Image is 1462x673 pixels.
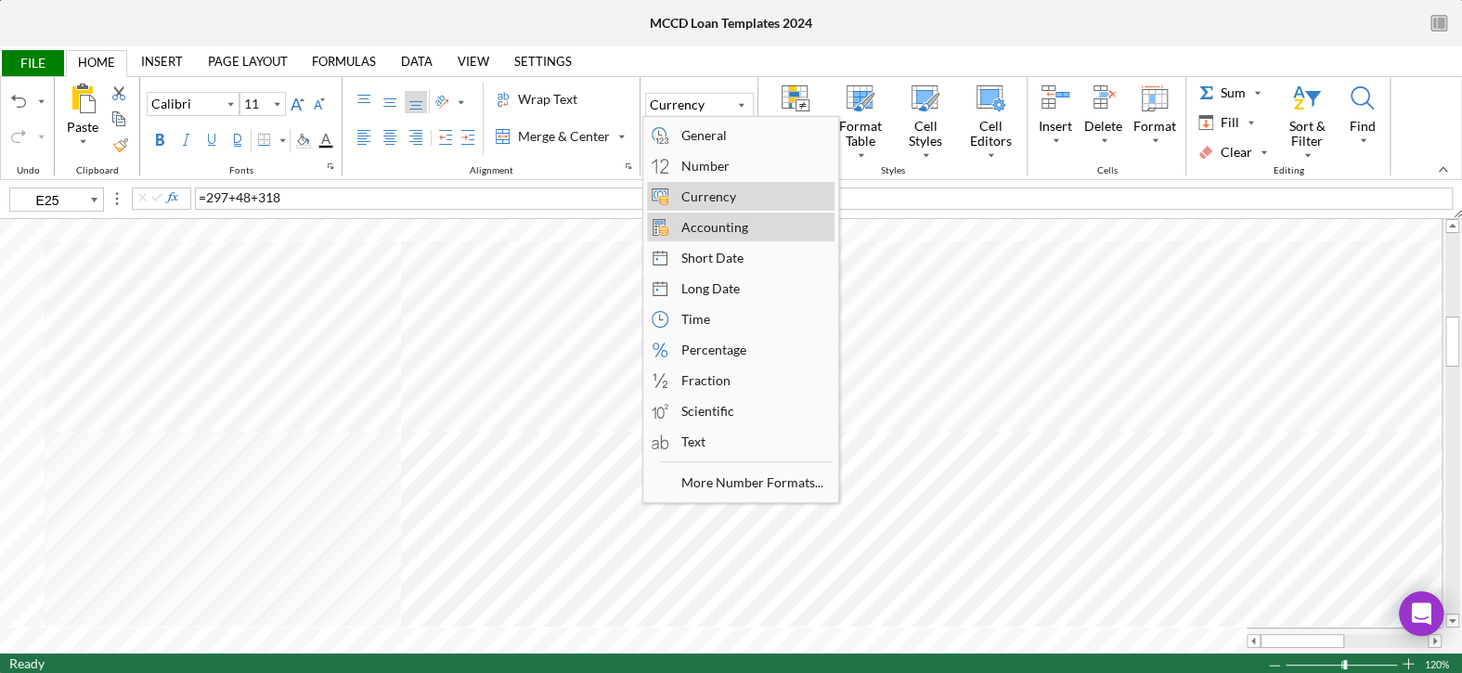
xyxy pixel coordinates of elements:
[206,189,228,205] span: 297
[672,398,744,423] div: Scientific
[1217,143,1256,162] div: Clear
[672,306,719,331] div: Time
[828,78,893,162] button: Format Table
[252,129,275,151] div: Border
[672,153,739,178] div: Number
[236,189,251,205] span: 48
[353,91,375,113] label: Top Align
[323,159,338,174] button: Fonts
[647,396,835,425] div: Scientific
[251,189,258,205] span: +
[490,122,630,151] label: Merge & Center
[492,125,614,148] div: Merge & Center
[490,86,583,112] label: Wrap Text
[258,189,280,205] span: 318
[405,91,427,113] label: Bottom Align
[647,243,835,272] div: Short Date
[650,16,812,31] div: MCCD Loan Templates 2024
[1035,117,1076,136] div: Insert
[873,165,912,176] div: Styles
[1090,165,1125,176] div: Cells
[672,470,833,495] div: More Number Formats...
[197,48,299,74] a: PAGE LAYOUT
[672,429,715,454] div: Text
[763,78,828,162] button: Conditional Format
[672,337,756,362] div: Percentage
[1217,113,1243,132] div: Fill
[647,335,835,364] div: Percentage
[1343,660,1347,669] div: Zoom
[226,129,249,151] label: Double Underline
[672,184,745,209] div: Currency
[1346,117,1379,136] div: Find
[895,117,956,150] div: Cell Styles
[1399,591,1443,636] div: Open Intercom Messenger
[390,48,444,74] a: DATA
[1217,84,1249,102] div: Sum
[960,117,1021,150] div: Cell Editors
[434,126,457,149] button: Decrease Indent
[1128,78,1182,157] button: Format
[1193,137,1273,167] button: Clear
[1079,78,1128,157] button: Delete
[275,127,290,153] div: Border
[147,92,239,116] button: Font Family
[1193,78,1273,108] button: Sum
[1243,110,1258,136] div: Fill
[379,91,401,113] label: Middle Align
[503,48,583,74] a: SETTINGS
[195,188,1453,210] div: Formula Bar
[1195,82,1249,104] div: Sum
[647,468,835,497] div: More Number Formats...
[672,123,736,148] div: General
[514,127,614,146] div: Merge & Center
[286,93,308,115] button: Increase Font Size
[647,121,835,498] div: Number Format
[672,276,749,301] div: Long Date
[621,159,636,174] button: Alignment
[353,126,375,149] label: Left Align
[379,126,401,149] label: Center Align
[672,368,740,393] div: Fraction
[647,427,835,456] div: Text
[1266,165,1312,176] div: Editing
[1193,108,1273,137] button: Fill
[647,151,835,180] div: Number
[228,189,236,205] span: +
[308,93,330,115] button: Decrease Font Size
[462,165,521,176] div: Alignment
[647,304,835,333] div: Time
[1130,117,1180,136] div: Format
[1436,162,1450,176] button: collapsedRibbon
[958,78,1023,162] button: Cell Editors
[405,126,427,149] label: Right Align
[291,129,314,151] div: Background Color
[1080,117,1126,136] div: Delete
[514,90,581,109] div: Wrap Text
[647,182,835,211] div: Currency
[301,48,387,74] a: FORMULAS
[1256,139,1271,165] div: Clear
[645,93,754,117] button: Number Format
[647,366,835,395] div: Fraction
[239,92,286,116] div: Font Size
[647,213,835,241] div: Accounting
[672,245,753,270] div: Short Date
[314,129,336,151] div: Font Color
[672,214,757,239] div: Accounting
[1339,78,1386,157] button: Find
[1249,80,1264,106] div: Sum
[1195,111,1243,134] div: Fill
[1274,78,1339,162] button: Sort & Filter
[647,121,835,149] div: General
[252,127,290,153] button: Border
[431,89,468,115] button: Orientation
[830,117,891,150] div: Format Table
[457,126,479,149] button: Increase Indent
[646,96,708,114] div: Currency
[614,123,628,149] div: Merge & Center
[647,274,835,303] div: Long Date
[222,165,261,176] div: Fonts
